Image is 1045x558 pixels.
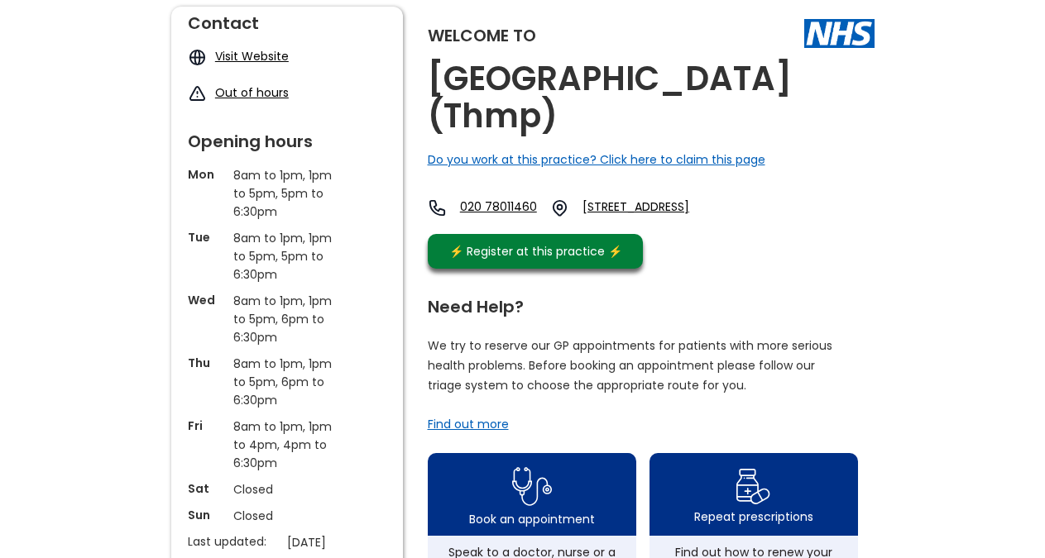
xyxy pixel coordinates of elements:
[188,533,279,550] p: Last updated:
[233,480,341,498] p: Closed
[188,417,225,434] p: Fri
[188,166,225,183] p: Mon
[188,480,225,497] p: Sat
[428,336,833,395] p: We try to reserve our GP appointments for patients with more serious health problems. Before book...
[188,507,225,523] p: Sun
[804,19,875,47] img: The NHS logo
[469,511,595,527] div: Book an appointment
[287,533,395,551] p: [DATE]
[428,151,765,168] a: Do you work at this practice? Click here to claim this page
[188,48,207,67] img: globe icon
[736,465,771,508] img: repeat prescription icon
[188,125,386,150] div: Opening hours
[233,292,341,346] p: 8am to 1pm, 1pm to 5pm, 6pm to 6:30pm
[188,292,225,308] p: Wed
[233,166,341,221] p: 8am to 1pm, 1pm to 5pm, 5pm to 6:30pm
[512,462,552,511] img: book appointment icon
[188,355,225,371] p: Thu
[428,198,447,217] img: telephone icon
[233,507,341,525] p: Closed
[428,234,643,269] a: ⚡️ Register at this practice ⚡️
[233,355,341,409] p: 8am to 1pm, 1pm to 5pm, 6pm to 6:30pm
[188,229,225,246] p: Tue
[550,198,569,217] img: practice location icon
[233,417,341,472] p: 8am to 1pm, 1pm to 4pm, 4pm to 6:30pm
[215,84,289,101] a: Out of hours
[460,198,537,217] a: 020 78011460
[441,242,631,260] div: ⚡️ Register at this practice ⚡️
[428,60,875,135] h2: [GEOGRAPHIC_DATA] (thmp)
[694,508,813,525] div: Repeat prescriptions
[582,198,736,217] a: [STREET_ADDRESS]
[428,416,509,432] a: Find out more
[215,48,289,64] a: Visit Website
[188,7,386,31] div: Contact
[428,27,536,44] div: Welcome to
[428,290,858,315] div: Need Help?
[233,229,341,284] p: 8am to 1pm, 1pm to 5pm, 5pm to 6:30pm
[188,84,207,103] img: exclamation icon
